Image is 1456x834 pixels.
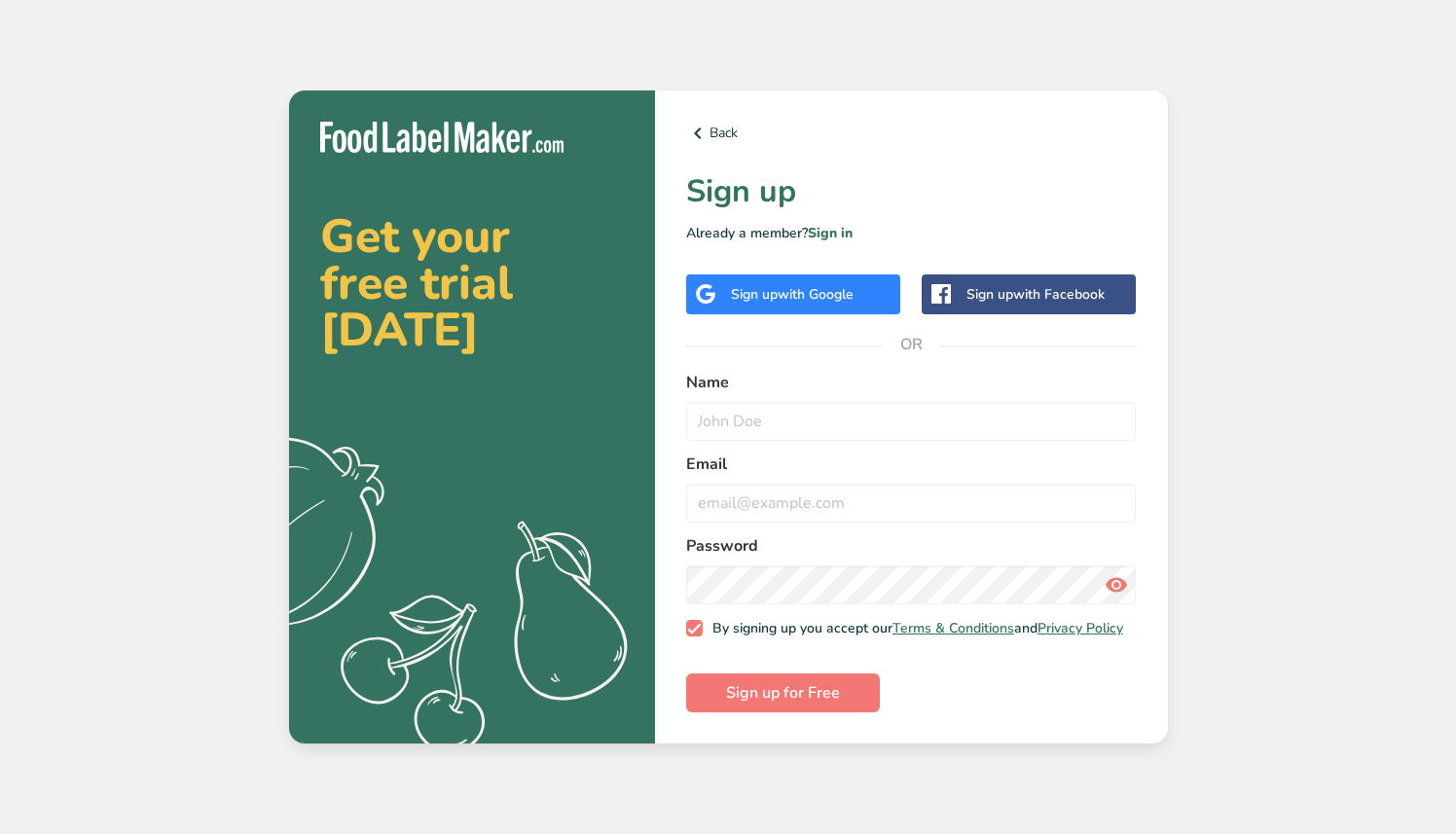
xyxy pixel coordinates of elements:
label: Password [686,534,1137,558]
button: Sign up for Free [686,673,880,712]
input: email@example.com [686,484,1137,523]
span: Sign up for Free [726,681,840,705]
div: Sign up [966,284,1105,305]
h2: Get your free trial [DATE] [320,213,624,353]
a: Sign in [808,224,853,242]
a: Back [686,122,1137,145]
label: Name [686,371,1137,394]
span: By signing up you accept our and [703,620,1123,637]
h1: Sign up [686,168,1137,215]
p: Already a member? [686,223,1137,243]
a: Terms & Conditions [892,619,1014,637]
span: with Facebook [1013,285,1105,304]
img: Food Label Maker [320,122,564,154]
div: Sign up [731,284,854,305]
label: Email [686,453,1137,476]
input: John Doe [686,402,1137,441]
a: Privacy Policy [1037,619,1123,637]
span: with Google [778,285,854,304]
span: OR [882,315,940,374]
